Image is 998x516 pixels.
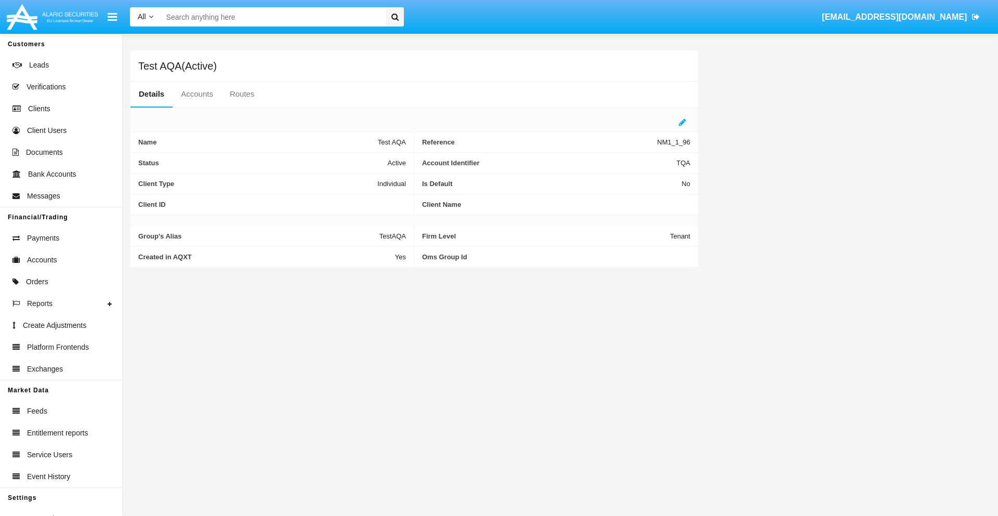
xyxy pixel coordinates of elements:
a: [EMAIL_ADDRESS][DOMAIN_NAME] [817,3,985,32]
span: Platform Frontends [27,342,89,353]
h5: Test AQA(Active) [138,62,217,70]
span: Name [138,138,378,146]
span: Oms Group Id [422,253,690,261]
a: All [130,11,161,22]
span: Created in AQXT [138,253,395,261]
span: Accounts [27,255,57,266]
span: Test AQA [378,138,406,146]
span: Payments [27,233,59,244]
span: Group's Alias [138,232,379,240]
a: Accounts [173,82,221,107]
span: Individual [377,180,406,188]
span: Clients [28,103,50,114]
span: Is Default [422,180,681,188]
span: [EMAIL_ADDRESS][DOMAIN_NAME] [822,12,967,21]
span: All [138,12,146,21]
span: Service Users [27,449,72,460]
span: Verifications [27,82,65,92]
a: Details [130,82,173,107]
span: NM1_1_96 [657,138,690,146]
span: Tenant [670,232,690,240]
span: Yes [395,253,406,261]
img: Logo image [5,2,100,32]
input: Search [161,7,383,27]
span: Client ID [138,201,406,208]
span: Client Users [27,125,67,136]
a: Routes [221,82,263,107]
span: Firm Level [422,232,670,240]
span: Reference [422,138,657,146]
span: Messages [27,191,60,202]
span: Bank Accounts [28,169,76,180]
span: TQA [676,159,690,167]
span: Status [138,159,388,167]
span: TestAQA [379,232,406,240]
span: Event History [27,471,70,482]
span: Leads [29,60,49,71]
span: Client Name [422,201,690,208]
span: Entitlement reports [27,428,88,439]
span: Active [388,159,406,167]
span: Account Identifier [422,159,676,167]
span: Orders [26,276,48,287]
span: No [681,180,690,188]
span: Exchanges [27,364,63,375]
span: Reports [27,298,52,309]
span: Documents [26,147,63,158]
span: Client Type [138,180,377,188]
span: Feeds [27,406,47,417]
span: Create Adjustments [23,320,86,331]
